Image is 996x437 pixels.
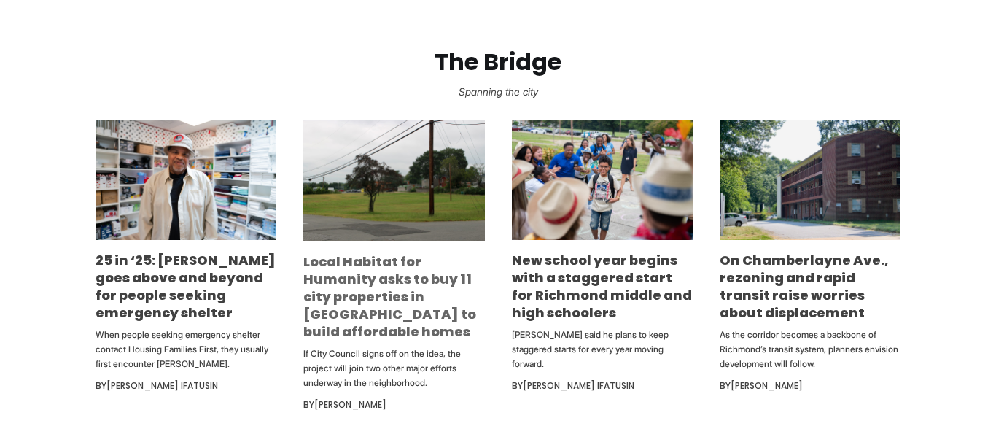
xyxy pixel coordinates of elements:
p: If City Council signs off on the idea, the project will join two other major efforts underway in ... [303,347,484,390]
a: [PERSON_NAME] Ifatusin [523,379,634,392]
p: [PERSON_NAME] said he plans to keep staggered starts for every year moving forward. [512,328,693,371]
a: On Chamberlayne Ave., rezoning and rapid transit raise worries about displacement [720,251,889,322]
div: By [512,377,693,395]
img: 25 in ‘25: Rodney Hopkins goes above and beyond for people seeking emergency shelter [96,120,276,241]
div: By [303,396,484,414]
img: On Chamberlayne Ave., rezoning and rapid transit raise worries about displacement [720,120,900,240]
a: Local Habitat for Humanity asks to buy 11 city properties in [GEOGRAPHIC_DATA] to build affordabl... [303,252,476,341]
a: [PERSON_NAME] [731,379,803,392]
a: New school year begins with a staggered start for Richmond middle and high schoolers [512,251,692,322]
div: By [720,377,900,395]
div: By [96,377,276,395]
a: [PERSON_NAME] Ifatusin [106,379,218,392]
img: New school year begins with a staggered start for Richmond middle and high schoolers [512,120,693,241]
h2: The Bridge [23,49,973,76]
p: When people seeking emergency shelter contact Housing Families First, they usually first encounte... [96,328,276,371]
img: Local Habitat for Humanity asks to buy 11 city properties in Northside to build affordable homes [303,120,484,241]
p: As the corridor becomes a backbone of Richmond’s transit system, planners envision development wi... [720,328,900,371]
a: 25 in ‘25: [PERSON_NAME] goes above and beyond for people seeking emergency shelter [96,251,276,322]
iframe: portal-trigger [873,366,996,437]
a: [PERSON_NAME] [314,398,386,411]
p: Spanning the city [23,82,973,102]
